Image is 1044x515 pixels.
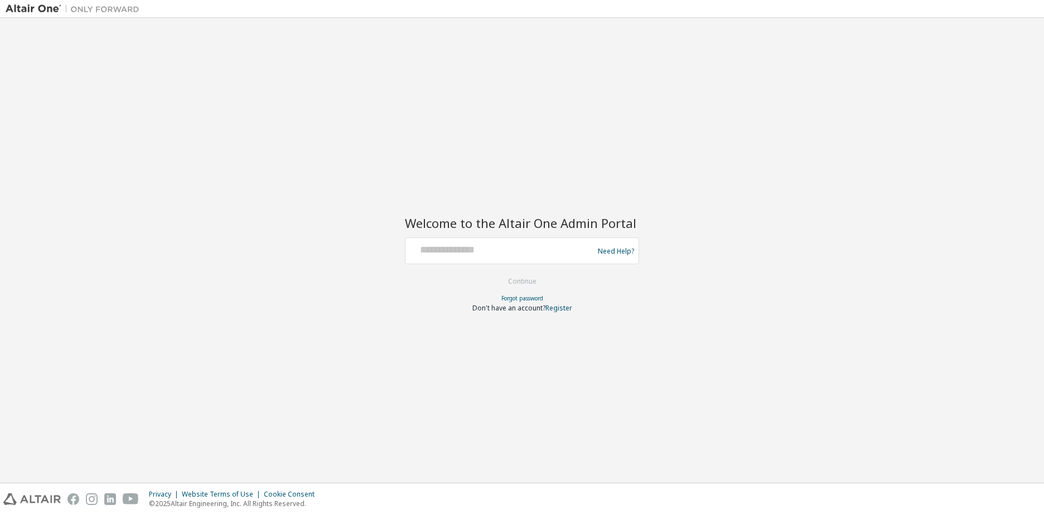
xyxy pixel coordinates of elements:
img: altair_logo.svg [3,493,61,505]
img: facebook.svg [67,493,79,505]
p: © 2025 Altair Engineering, Inc. All Rights Reserved. [149,499,321,508]
img: Altair One [6,3,145,14]
div: Website Terms of Use [182,490,264,499]
a: Forgot password [501,294,543,302]
span: Don't have an account? [472,303,545,313]
img: youtube.svg [123,493,139,505]
img: instagram.svg [86,493,98,505]
a: Need Help? [598,251,634,251]
div: Cookie Consent [264,490,321,499]
img: linkedin.svg [104,493,116,505]
h2: Welcome to the Altair One Admin Portal [405,215,639,231]
div: Privacy [149,490,182,499]
a: Register [545,303,572,313]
